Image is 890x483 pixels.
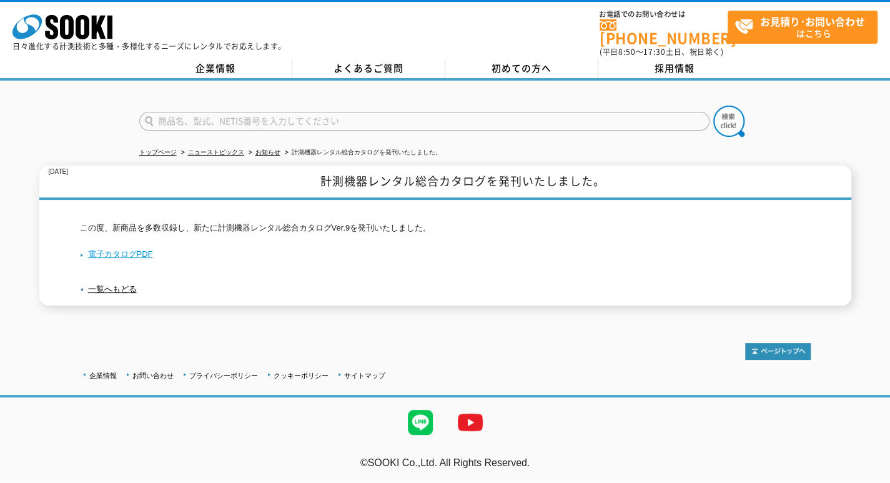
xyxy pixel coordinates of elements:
[760,14,865,29] strong: お見積り･お問い合わせ
[89,372,117,379] a: 企業情報
[139,112,710,131] input: 商品名、型式、NETIS番号を入力してください
[39,166,851,200] h1: 計測機器レンタル総合カタログを発刊いたしました。
[88,284,137,294] a: 一覧へもどる
[49,166,68,179] p: [DATE]
[80,249,153,259] a: 電子カタログPDF
[734,11,877,42] span: はこちら
[255,149,280,156] a: お知らせ
[188,149,244,156] a: ニューストピックス
[139,59,292,78] a: 企業情報
[282,146,442,159] li: 計測機器レンタル総合カタログを発刊いたしました。
[600,46,723,57] span: (平日 ～ 土日、祝日除く)
[728,11,878,44] a: お見積り･お問い合わせはこちら
[395,397,445,447] img: LINE
[12,42,286,50] p: 日々進化する計測技術と多種・多様化するニーズにレンタルでお応えします。
[492,61,551,75] span: 初めての方へ
[274,372,329,379] a: クッキーポリシー
[445,397,495,447] img: YouTube
[600,19,728,45] a: [PHONE_NUMBER]
[600,11,728,18] span: お電話でのお問い合わせは
[643,46,666,57] span: 17:30
[842,471,890,481] a: テストMail
[344,372,385,379] a: サイトマップ
[80,222,811,235] p: この度、新商品を多数収録し、新たに計測機器レンタル総合カタログVer.9を発刊いたしました。
[445,59,598,78] a: 初めての方へ
[598,59,751,78] a: 採用情報
[132,372,174,379] a: お問い合わせ
[713,106,744,137] img: btn_search.png
[139,149,177,156] a: トップページ
[745,343,811,360] img: トップページへ
[189,372,258,379] a: プライバシーポリシー
[292,59,445,78] a: よくあるご質問
[618,46,636,57] span: 8:50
